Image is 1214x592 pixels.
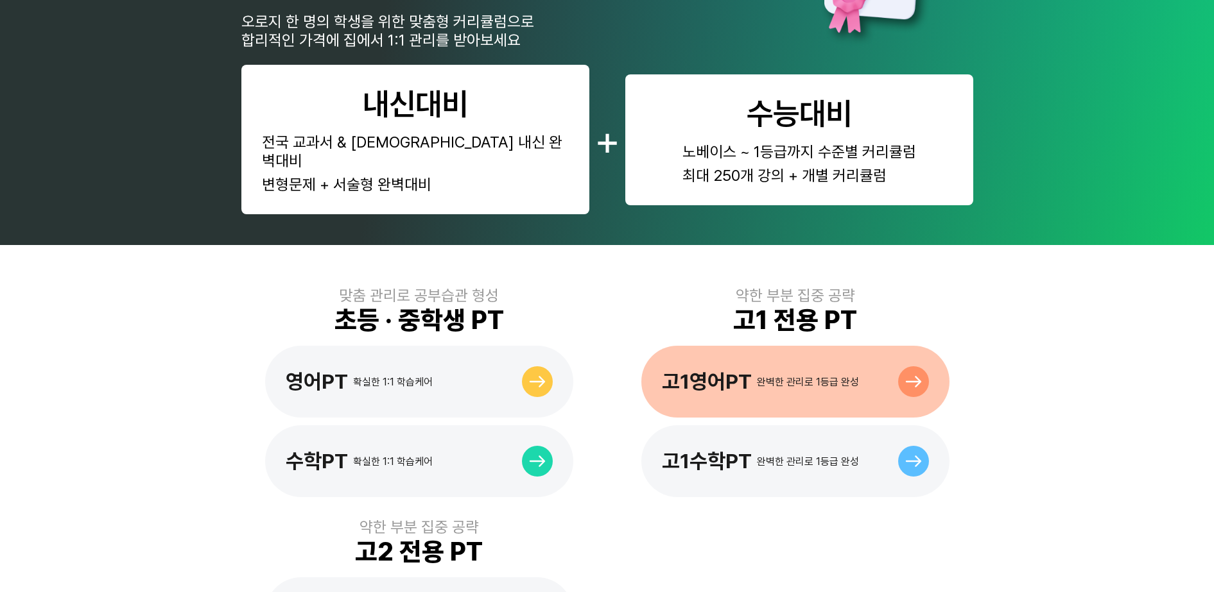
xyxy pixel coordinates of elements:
[757,455,859,468] div: 완벽한 관리로 1등급 완성
[747,95,852,132] div: 수능대비
[286,449,348,473] div: 수학PT
[262,133,569,170] div: 전국 교과서 & [DEMOGRAPHIC_DATA] 내신 완벽대비
[353,376,433,388] div: 확실한 1:1 학습케어
[757,376,859,388] div: 완벽한 관리로 1등급 완성
[353,455,433,468] div: 확실한 1:1 학습케어
[241,31,534,49] div: 합리적인 가격에 집에서 1:1 관리를 받아보세요
[682,142,916,161] div: 노베이스 ~ 1등급까지 수준별 커리큘럼
[662,369,752,394] div: 고1영어PT
[355,536,483,567] div: 고2 전용 PT
[682,166,916,185] div: 최대 250개 강의 + 개별 커리큘럼
[363,85,468,123] div: 내신대비
[262,175,569,194] div: 변형문제 + 서술형 완벽대비
[662,449,752,473] div: 고1수학PT
[736,286,855,305] div: 약한 부분 집중 공략
[286,369,348,394] div: 영어PT
[241,12,534,31] div: 오로지 한 명의 학생을 위한 맞춤형 커리큘럼으로
[339,286,499,305] div: 맞춤 관리로 공부습관 형성
[334,305,504,335] div: 초등 · 중학생 PT
[594,115,620,164] div: +
[733,305,857,335] div: 고1 전용 PT
[360,518,479,536] div: 약한 부분 집중 공략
